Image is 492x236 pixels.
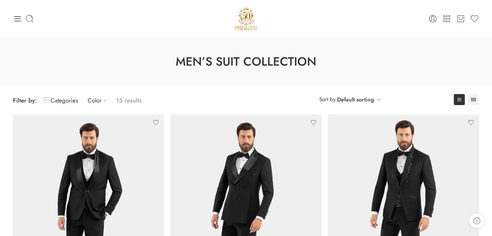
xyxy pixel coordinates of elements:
span: Sort by [319,94,335,105]
h1: Men’s Suit Collection [16,53,476,70]
p: 15 results [116,93,142,108]
img: Pellini [232,5,260,32]
a: Wishlist [470,14,479,23]
a: Pellini - [232,5,260,32]
a: Default sorting [337,95,374,104]
a: Color [88,93,110,108]
a: Categories [43,93,78,108]
a: Login / Register [428,14,437,23]
span: Filter by: [13,96,37,105]
a: Cart [456,14,465,23]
